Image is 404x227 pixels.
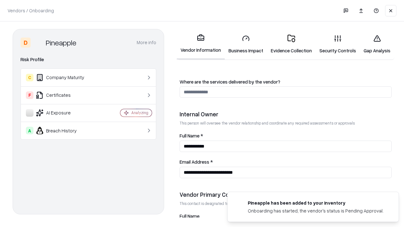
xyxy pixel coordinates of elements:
[360,30,394,59] a: Gap Analysis
[46,38,76,48] div: Pineapple
[131,110,148,115] div: Analyzing
[26,74,101,81] div: Company Maturity
[26,109,101,117] div: AI Exposure
[26,74,33,81] div: C
[180,201,392,206] p: This contact is designated to receive the assessment request from Shift
[26,91,33,99] div: F
[180,160,392,164] label: Email Address *
[248,200,383,206] div: Pineapple has been added to your inventory
[180,120,392,126] p: This person will oversee the vendor relationship and coordinate any required assessments or appro...
[248,207,383,214] div: Onboarding has started, the vendor's status is Pending Approval.
[21,56,156,63] div: Risk Profile
[316,30,360,59] a: Security Controls
[177,29,225,60] a: Vendor Information
[180,110,392,118] div: Internal Owner
[180,214,392,218] label: Full Name
[180,133,392,138] label: Full Name *
[137,37,156,48] button: More info
[26,127,33,134] div: A
[267,30,316,59] a: Evidence Collection
[180,79,392,84] label: Where are the services delivered by the vendor?
[26,91,101,99] div: Certificates
[8,7,54,14] p: Vendors / Onboarding
[26,127,101,134] div: Breach History
[180,191,392,198] div: Vendor Primary Contact
[235,200,243,207] img: pineappleenergy.com
[225,30,267,59] a: Business Impact
[21,38,31,48] div: D
[33,38,43,48] img: Pineapple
